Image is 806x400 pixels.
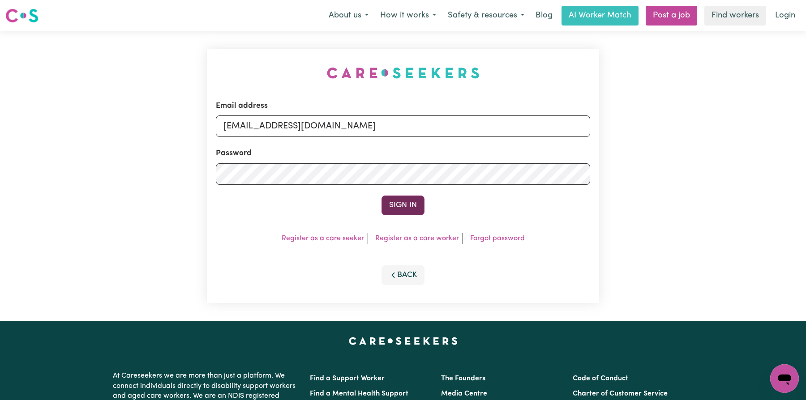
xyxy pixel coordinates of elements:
[216,148,252,159] label: Password
[382,196,424,215] button: Sign In
[470,235,525,242] a: Forgot password
[770,364,799,393] iframe: Button to launch messaging window
[441,375,485,382] a: The Founders
[349,337,458,344] a: Careseekers home page
[375,235,459,242] a: Register as a care worker
[282,235,364,242] a: Register as a care seeker
[442,6,530,25] button: Safety & resources
[5,5,39,26] a: Careseekers logo
[562,6,639,26] a: AI Worker Match
[5,8,39,24] img: Careseekers logo
[704,6,766,26] a: Find workers
[374,6,442,25] button: How it works
[216,115,590,137] input: Email address
[770,6,801,26] a: Login
[646,6,697,26] a: Post a job
[310,375,385,382] a: Find a Support Worker
[216,100,268,112] label: Email address
[323,6,374,25] button: About us
[573,375,628,382] a: Code of Conduct
[441,390,487,397] a: Media Centre
[573,390,668,397] a: Charter of Customer Service
[382,265,424,285] button: Back
[530,6,558,26] a: Blog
